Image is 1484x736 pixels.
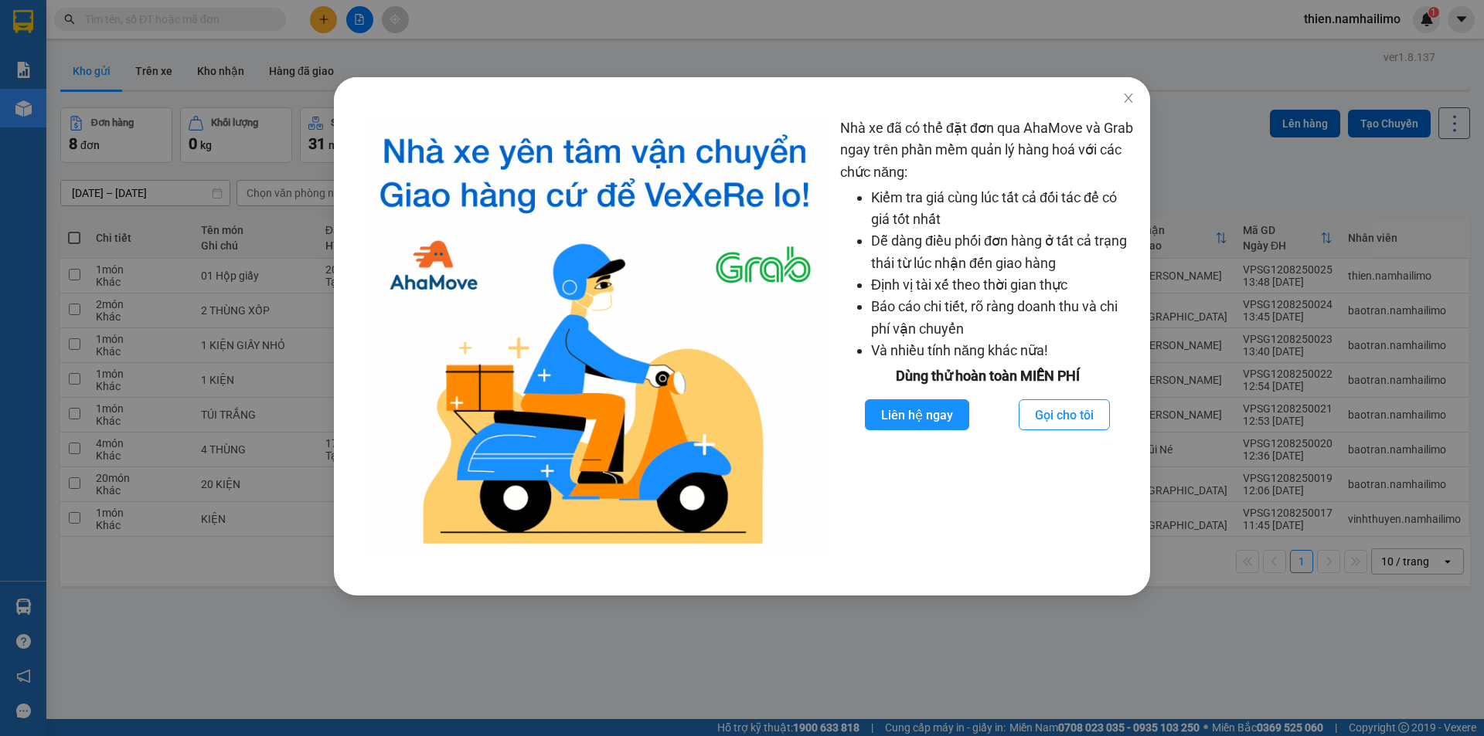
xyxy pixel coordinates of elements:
[1035,405,1094,425] span: Gọi cho tôi
[840,365,1135,387] div: Dùng thử hoàn toàn MIỄN PHÍ
[871,296,1135,340] li: Báo cáo chi tiết, rõ ràng doanh thu và chi phí vận chuyển
[871,340,1135,361] li: Và nhiều tính năng khác nữa!
[362,117,828,557] img: logo
[1107,77,1150,120] button: Close
[840,117,1135,557] div: Nhà xe đã có thể đặt đơn qua AhaMove và Grab ngay trên phần mềm quản lý hàng hoá với các chức năng:
[1019,399,1110,430] button: Gọi cho tôi
[865,399,969,430] button: Liên hệ ngay
[881,405,953,425] span: Liên hệ ngay
[871,230,1135,274] li: Dễ dàng điều phối đơn hàng ở tất cả trạng thái từ lúc nhận đến giao hàng
[1122,92,1135,104] span: close
[871,274,1135,296] li: Định vị tài xế theo thời gian thực
[871,187,1135,231] li: Kiểm tra giá cùng lúc tất cả đối tác để có giá tốt nhất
